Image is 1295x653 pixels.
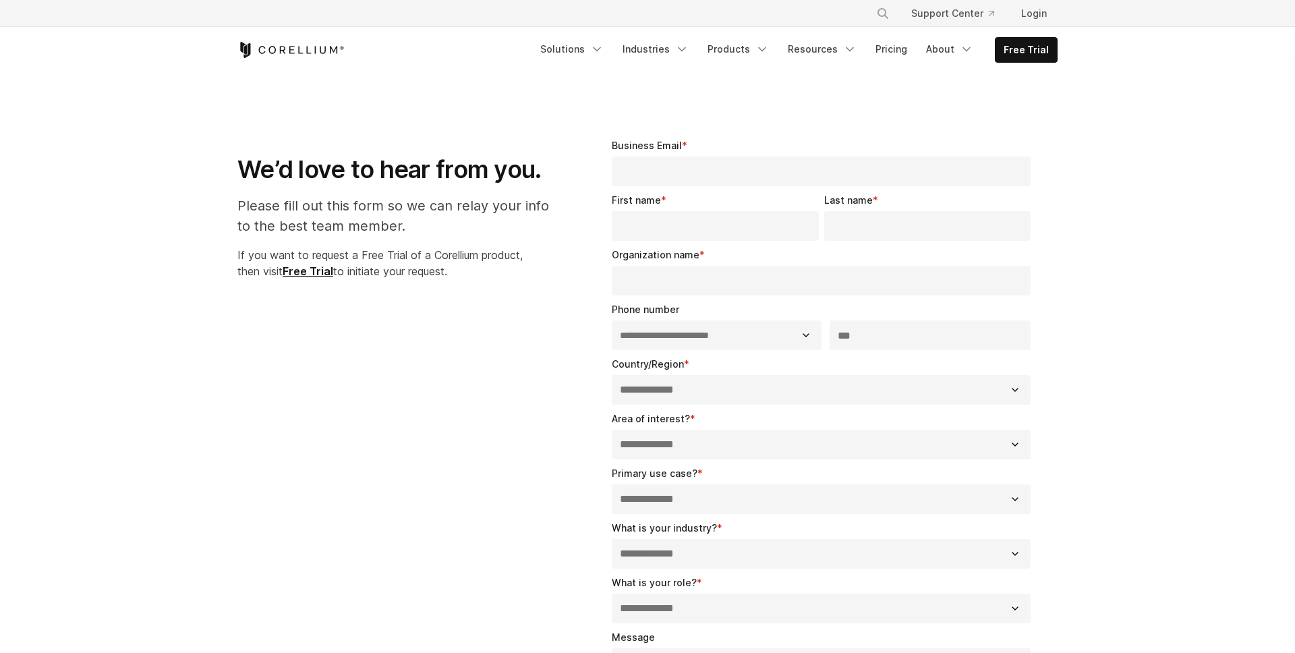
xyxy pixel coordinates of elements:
span: What is your industry? [612,522,717,534]
a: Login [1010,1,1058,26]
a: Solutions [532,37,612,61]
h1: We’d love to hear from you. [237,154,563,185]
a: Corellium Home [237,42,345,58]
span: What is your role? [612,577,697,588]
span: First name [612,194,661,206]
span: Business Email [612,140,682,151]
span: Area of interest? [612,413,690,424]
span: Message [612,631,655,643]
span: Phone number [612,304,679,315]
a: Products [699,37,777,61]
a: Industries [614,37,697,61]
a: Free Trial [996,38,1057,62]
button: Search [871,1,895,26]
span: Last name [824,194,873,206]
a: Free Trial [283,264,333,278]
span: Organization name [612,249,699,260]
p: Please fill out this form so we can relay your info to the best team member. [237,196,563,236]
div: Navigation Menu [532,37,1058,63]
span: Primary use case? [612,467,697,479]
p: If you want to request a Free Trial of a Corellium product, then visit to initiate your request. [237,247,563,279]
a: About [918,37,981,61]
span: Country/Region [612,358,684,370]
a: Pricing [867,37,915,61]
a: Resources [780,37,865,61]
a: Support Center [900,1,1005,26]
div: Navigation Menu [860,1,1058,26]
